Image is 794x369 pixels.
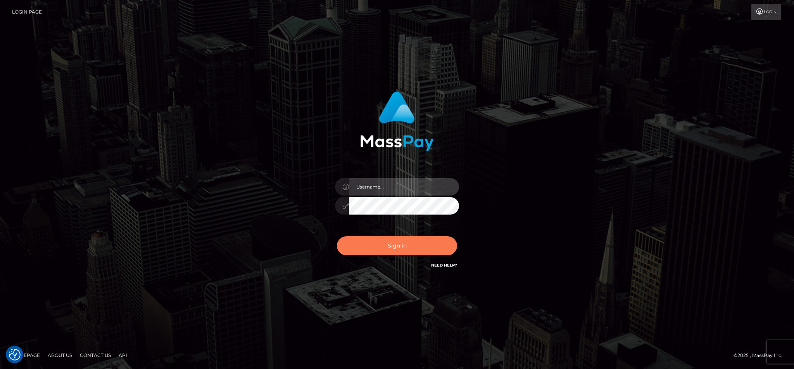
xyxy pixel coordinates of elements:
a: Contact Us [77,349,114,361]
a: Login Page [12,4,42,20]
img: MassPay Login [360,92,434,151]
input: Username... [349,178,459,196]
button: Consent Preferences [9,349,21,360]
a: Homepage [9,349,43,361]
a: About Us [45,349,75,361]
a: Login [751,4,781,20]
a: API [116,349,130,361]
button: Sign in [337,236,457,255]
div: © 2025 , MassPay Inc. [734,351,788,360]
img: Revisit consent button [9,349,21,360]
a: Need Help? [431,263,457,268]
